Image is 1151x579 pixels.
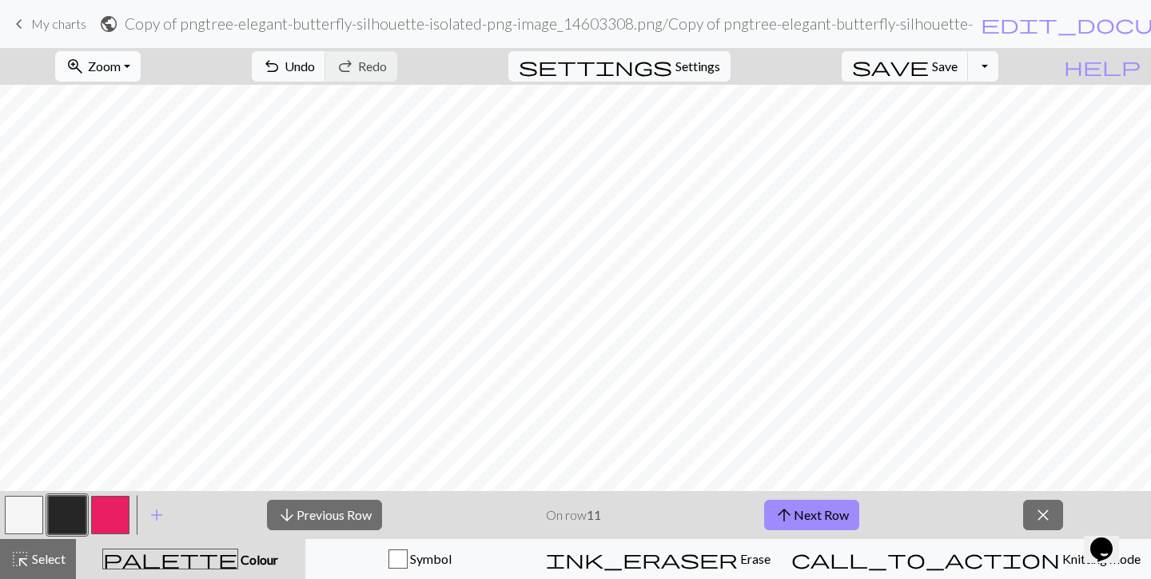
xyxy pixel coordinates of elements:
span: Undo [285,58,315,74]
span: arrow_downward [277,504,297,526]
span: Settings [675,57,720,76]
button: Symbol [305,539,536,579]
button: Save [842,51,969,82]
span: Zoom [88,58,121,74]
span: Select [30,551,66,566]
span: Colour [238,552,278,567]
button: Undo [252,51,326,82]
span: settings [519,55,672,78]
span: call_to_action [791,548,1060,570]
span: keyboard_arrow_left [10,13,29,35]
i: Settings [519,57,672,76]
span: zoom_in [66,55,85,78]
span: arrow_upward [775,504,794,526]
span: ink_eraser [546,548,738,570]
a: My charts [10,10,86,38]
button: Next Row [764,500,859,530]
p: On row [546,505,601,525]
span: My charts [31,16,86,31]
span: highlight_alt [10,548,30,570]
button: Colour [76,539,305,579]
span: public [99,13,118,35]
span: add [147,504,166,526]
button: Previous Row [267,500,382,530]
button: Zoom [55,51,141,82]
span: Save [932,58,958,74]
span: Knitting mode [1060,551,1141,566]
span: save [852,55,929,78]
button: Erase [536,539,781,579]
button: Knitting mode [781,539,1151,579]
span: Erase [738,551,771,566]
iframe: chat widget [1084,515,1135,563]
span: close [1034,504,1053,526]
strong: 11 [587,507,601,522]
h2: Copy of pngtree-elegant-butterfly-silhouette-isolated-png-image_14603308.png / Copy of pngtree-el... [125,14,974,33]
span: help [1064,55,1141,78]
span: Symbol [408,551,452,566]
button: SettingsSettings [508,51,731,82]
span: palette [103,548,237,570]
span: undo [262,55,281,78]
